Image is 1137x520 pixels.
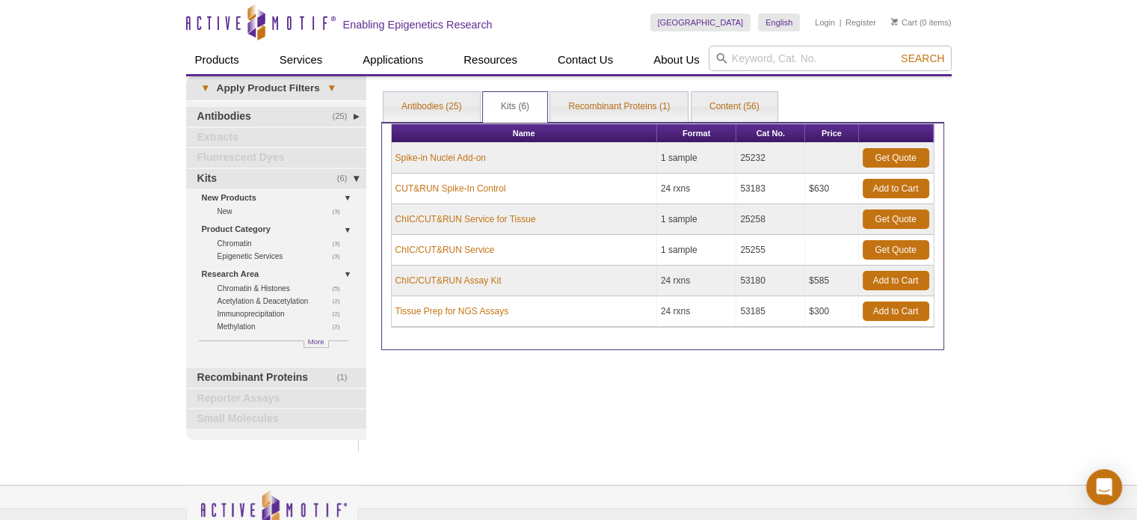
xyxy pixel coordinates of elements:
td: $300 [805,296,858,327]
span: More [308,335,324,348]
th: Format [657,124,737,143]
a: Reporter Assays [186,389,366,409]
a: Tissue Prep for NGS Assays [395,305,509,318]
a: Add to Cart [863,271,929,290]
a: (1)Recombinant Proteins [186,368,366,388]
a: Kits (6) [483,92,547,122]
td: 25255 [736,235,805,266]
a: (2)Methylation [218,320,348,333]
button: Search [896,52,949,65]
a: Add to Cart [863,179,929,198]
td: 53185 [736,296,805,327]
a: (25)Antibodies [186,107,366,126]
a: Product Category [202,221,357,237]
td: 24 rxns [657,296,737,327]
span: (3) [333,205,348,218]
span: (5) [333,282,348,295]
a: Login [815,17,835,28]
td: 1 sample [657,143,737,174]
a: Antibodies (25) [383,92,480,122]
td: 53180 [736,266,805,296]
a: (3)Epigenetic Services [218,250,348,263]
a: Cart [891,17,917,28]
td: 1 sample [657,204,737,235]
a: (3)Chromatin [218,237,348,250]
input: Keyword, Cat. No. [709,46,952,71]
a: [GEOGRAPHIC_DATA] [650,13,751,31]
span: (3) [333,250,348,263]
span: (2) [333,320,348,333]
a: (5)Chromatin & Histones [218,282,348,295]
a: (2)Acetylation & Deacetylation [218,295,348,308]
span: ▾ [194,82,217,95]
div: Open Intercom Messenger [1086,469,1122,505]
li: (0 items) [891,13,952,31]
a: Register [845,17,876,28]
a: Applications [354,46,432,74]
span: Search [901,52,944,64]
th: Cat No. [736,124,805,143]
h2: Enabling Epigenetics Research [343,18,493,31]
a: Spike-in Nuclei Add-on [395,151,486,165]
a: ChIC/CUT&RUN Assay Kit [395,274,502,287]
a: Contact Us [549,46,622,74]
a: Fluorescent Dyes [186,148,366,168]
a: Get Quote [863,240,929,260]
a: (2)Immunoprecipitation [218,308,348,320]
img: Your Cart [891,18,898,25]
td: 25258 [736,204,805,235]
a: CUT&RUN Spike-In Control [395,182,506,195]
a: Get Quote [863,209,929,229]
span: (6) [337,169,356,189]
td: $585 [805,266,858,296]
td: 25232 [736,143,805,174]
th: Name [392,124,657,143]
a: Small Molecules [186,409,366,429]
td: $630 [805,174,858,204]
a: (6)Kits [186,169,366,189]
a: Services [271,46,332,74]
a: ▾Apply Product Filters▾ [186,76,366,100]
span: (1) [337,368,356,388]
a: (3)New [218,205,348,218]
a: Products [186,46,248,74]
a: Add to Cart [863,302,929,321]
a: Research Area [202,266,357,282]
td: 53183 [736,174,805,204]
a: About Us [644,46,709,74]
span: (2) [333,308,348,320]
a: Recombinant Proteins (1) [550,92,688,122]
a: More [303,340,329,348]
a: ChIC/CUT&RUN Service [395,243,495,257]
span: ▾ [320,82,343,95]
a: English [758,13,800,31]
a: ChIC/CUT&RUN Service for Tissue [395,212,536,226]
span: (2) [333,295,348,308]
a: Extracts [186,128,366,147]
a: Resources [455,46,526,74]
a: New Products [202,190,357,206]
th: Price [805,124,858,143]
span: (25) [333,107,356,126]
li: | [839,13,842,31]
a: Content (56) [691,92,777,122]
span: (3) [333,237,348,250]
a: Get Quote [863,148,929,168]
td: 1 sample [657,235,737,266]
td: 24 rxns [657,174,737,204]
td: 24 rxns [657,266,737,296]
